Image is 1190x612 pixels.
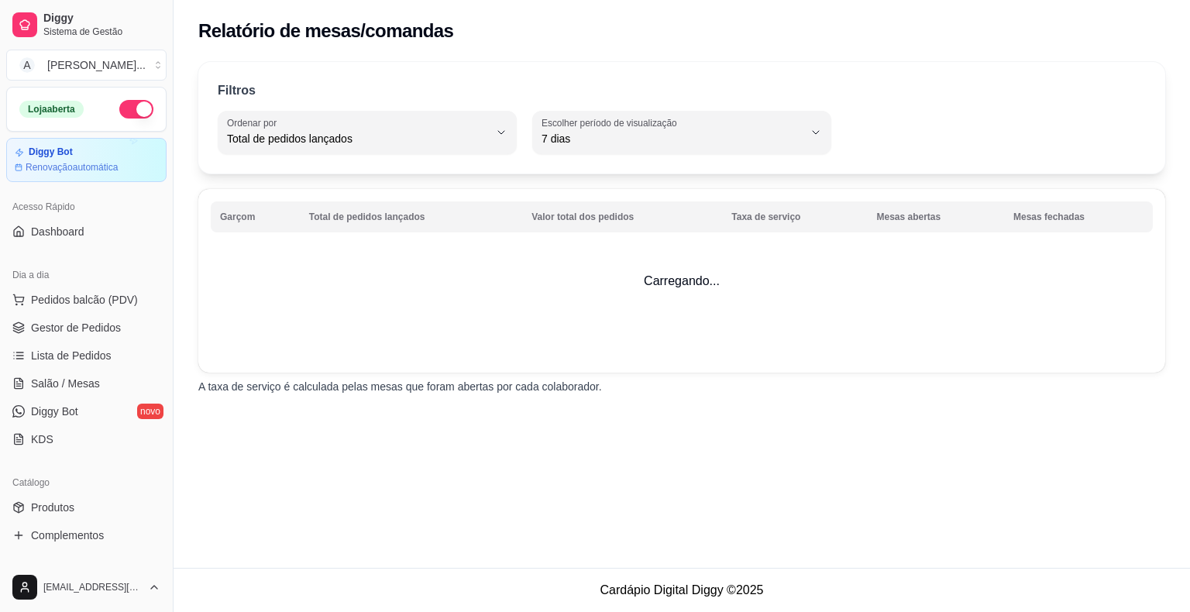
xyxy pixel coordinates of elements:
span: Dashboard [31,224,84,239]
label: Escolher período de visualização [542,116,682,129]
footer: Cardápio Digital Diggy © 2025 [174,568,1190,612]
article: Diggy Bot [29,146,73,158]
a: KDS [6,427,167,452]
span: Produtos [31,500,74,515]
div: Catálogo [6,470,167,495]
a: Complementos [6,523,167,548]
button: Pedidos balcão (PDV) [6,287,167,312]
article: Renovação automática [26,161,118,174]
h2: Relatório de mesas/comandas [198,19,453,43]
div: [PERSON_NAME] ... [47,57,146,73]
span: A [19,57,35,73]
a: Produtos [6,495,167,520]
p: A taxa de serviço é calculada pelas mesas que foram abertas por cada colaborador. [198,379,1165,394]
label: Ordenar por [227,116,282,129]
a: Diggy BotRenovaçãoautomática [6,138,167,182]
button: [EMAIL_ADDRESS][DOMAIN_NAME] [6,569,167,606]
span: Lista de Pedidos [31,348,112,363]
span: 7 dias [542,131,803,146]
button: Alterar Status [119,100,153,119]
a: Dashboard [6,219,167,244]
span: Sistema de Gestão [43,26,160,38]
span: Gestor de Pedidos [31,320,121,335]
a: Salão / Mesas [6,371,167,396]
p: Filtros [218,81,256,100]
div: Acesso Rápido [6,194,167,219]
span: Complementos [31,528,104,543]
div: Loja aberta [19,101,84,118]
td: Carregando... [198,189,1165,373]
button: Select a team [6,50,167,81]
a: Diggy Botnovo [6,399,167,424]
span: Salão / Mesas [31,376,100,391]
span: Diggy Bot [31,404,78,419]
button: Escolher período de visualização7 dias [532,111,831,154]
a: Gestor de Pedidos [6,315,167,340]
span: Pedidos balcão (PDV) [31,292,138,308]
div: Dia a dia [6,263,167,287]
button: Ordenar porTotal de pedidos lançados [218,111,517,154]
span: Total de pedidos lançados [227,131,489,146]
span: Diggy [43,12,160,26]
span: [EMAIL_ADDRESS][DOMAIN_NAME] [43,581,142,593]
a: DiggySistema de Gestão [6,6,167,43]
span: KDS [31,431,53,447]
a: Lista de Pedidos [6,343,167,368]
